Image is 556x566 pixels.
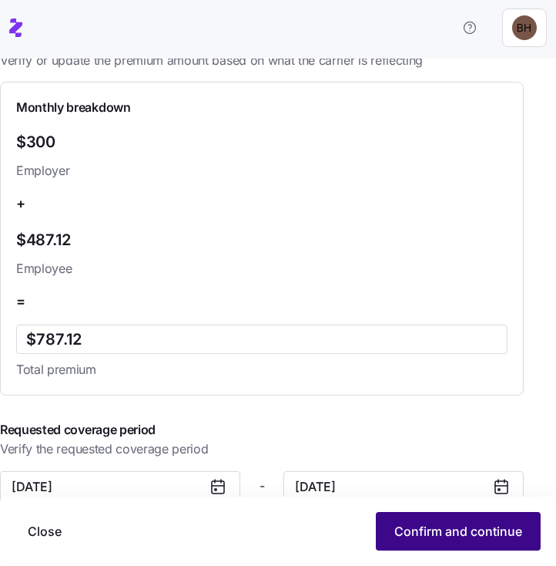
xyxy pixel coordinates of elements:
[394,522,522,541] span: Confirm and continue
[512,15,537,40] img: c3c218ad70e66eeb89914ccc98a2927c
[16,161,88,180] span: Employer
[16,360,507,379] span: Total premium
[16,291,25,313] span: =
[16,98,131,117] span: Monthly breakdown
[16,259,507,278] span: Employee
[376,512,541,551] button: Confirm and continue
[16,227,507,253] span: $487.12
[28,522,62,541] span: Close
[283,471,524,502] input: MM/DD/YYYY
[16,193,25,215] span: +
[15,512,74,551] button: Close
[260,477,265,496] span: -
[16,130,88,155] span: $300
